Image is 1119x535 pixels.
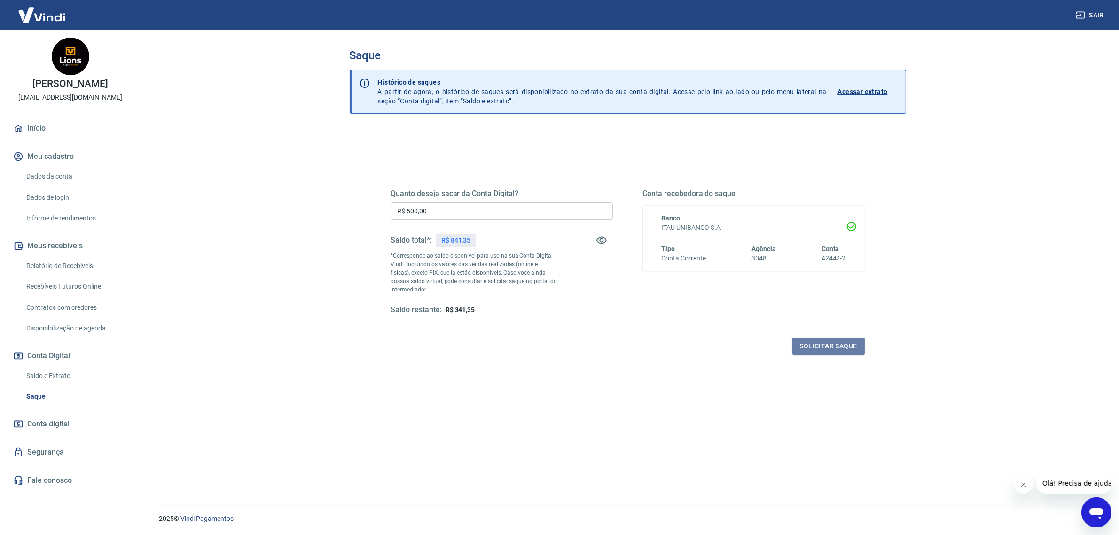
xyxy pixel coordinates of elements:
[662,223,846,233] h6: ITAÚ UNIBANCO S.A.
[23,387,129,406] a: Saque
[23,209,129,228] a: Informe de rendimentos
[23,277,129,296] a: Recebíveis Futuros Online
[11,346,129,366] button: Conta Digital
[391,236,432,245] h5: Saldo total*:
[391,305,442,315] h5: Saldo restante:
[11,118,129,139] a: Início
[350,49,906,62] h3: Saque
[1014,475,1033,494] iframe: Fechar mensagem
[6,7,79,14] span: Olá! Precisa de ajuda?
[446,306,475,314] span: R$ 341,35
[32,79,108,89] p: [PERSON_NAME]
[23,188,129,207] a: Dados de login
[1081,497,1111,527] iframe: Botão para abrir a janela de mensagens
[23,256,129,275] a: Relatório de Recebíveis
[23,366,129,386] a: Saldo e Extrato
[11,0,72,29] img: Vindi
[11,236,129,256] button: Meus recebíveis
[180,515,234,522] a: Vindi Pagamentos
[822,253,846,263] h6: 42442-2
[27,417,70,431] span: Conta digital
[751,245,776,252] span: Agência
[662,253,706,263] h6: Conta Corrente
[378,78,827,87] p: Histórico de saques
[662,214,681,222] span: Banco
[11,146,129,167] button: Meu cadastro
[1037,473,1111,494] iframe: Mensagem da empresa
[792,338,865,355] button: Solicitar saque
[23,167,129,186] a: Dados da conta
[23,298,129,317] a: Contratos com credores
[1074,7,1108,24] button: Sair
[838,78,898,106] a: Acessar extrato
[23,319,129,338] a: Disponibilização de agenda
[643,189,865,198] h5: Conta recebedora do saque
[441,236,471,245] p: R$ 841,35
[391,189,613,198] h5: Quanto deseja sacar da Conta Digital?
[378,78,827,106] p: A partir de agora, o histórico de saques será disponibilizado no extrato da sua conta digital. Ac...
[838,87,888,96] p: Acessar extrato
[751,253,776,263] h6: 3048
[662,245,675,252] span: Tipo
[391,252,557,294] p: *Corresponde ao saldo disponível para uso na sua Conta Digital Vindi. Incluindo os valores das ve...
[11,414,129,434] a: Conta digital
[52,38,89,75] img: a475efd5-89c8-41f5-9567-a11a754dd78d.jpeg
[11,470,129,491] a: Fale conosco
[159,514,1096,524] p: 2025 ©
[18,93,122,102] p: [EMAIL_ADDRESS][DOMAIN_NAME]
[822,245,839,252] span: Conta
[11,442,129,463] a: Segurança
